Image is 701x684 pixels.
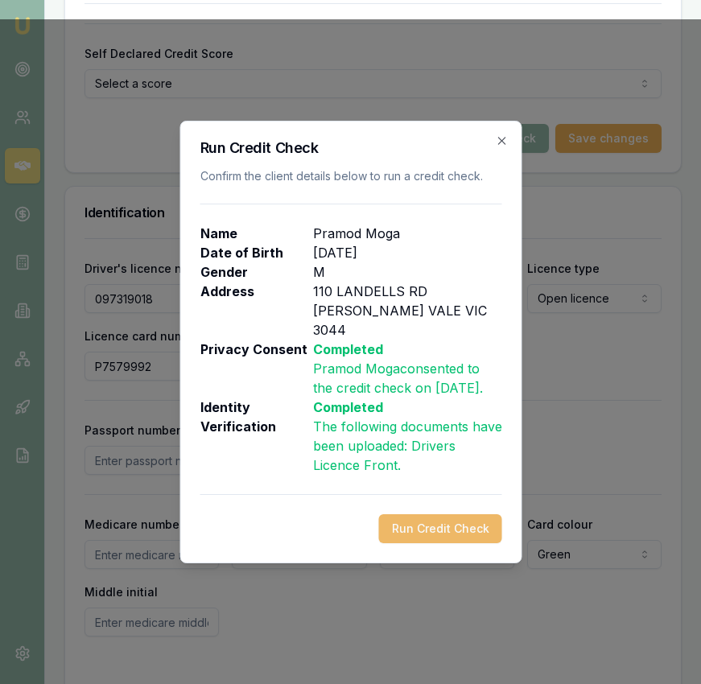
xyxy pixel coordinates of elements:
p: Completed [312,340,501,359]
p: Pramod Moga [312,224,399,243]
p: Completed [312,398,501,417]
p: Confirm the client details below to run a credit check. [200,168,501,184]
p: Pramod Moga consented to the credit check on [DATE] . [312,359,501,398]
p: Identity Verification [200,398,312,475]
p: Name [200,224,312,243]
p: Privacy Consent [200,340,312,398]
p: [DATE] [312,243,357,262]
button: Run Credit Check [378,514,501,543]
p: Date of Birth [200,243,312,262]
h2: Run Credit Check [200,141,501,155]
p: The following documents have been uploaded: . [312,417,501,475]
p: Gender [200,262,312,282]
p: M [312,262,324,282]
p: 110 LANDELLS RD [PERSON_NAME] VALE VIC 3044 [312,282,501,340]
p: Address [200,282,312,340]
